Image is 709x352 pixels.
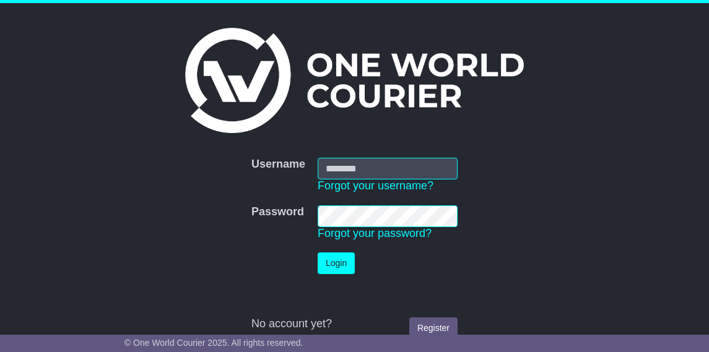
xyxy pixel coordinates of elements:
label: Username [251,158,305,171]
button: Login [318,252,355,274]
div: No account yet? [251,317,458,331]
label: Password [251,205,304,219]
span: © One World Courier 2025. All rights reserved. [124,338,303,348]
a: Forgot your password? [318,227,432,239]
a: Register [409,317,458,339]
a: Forgot your username? [318,179,433,192]
img: One World [185,28,523,133]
